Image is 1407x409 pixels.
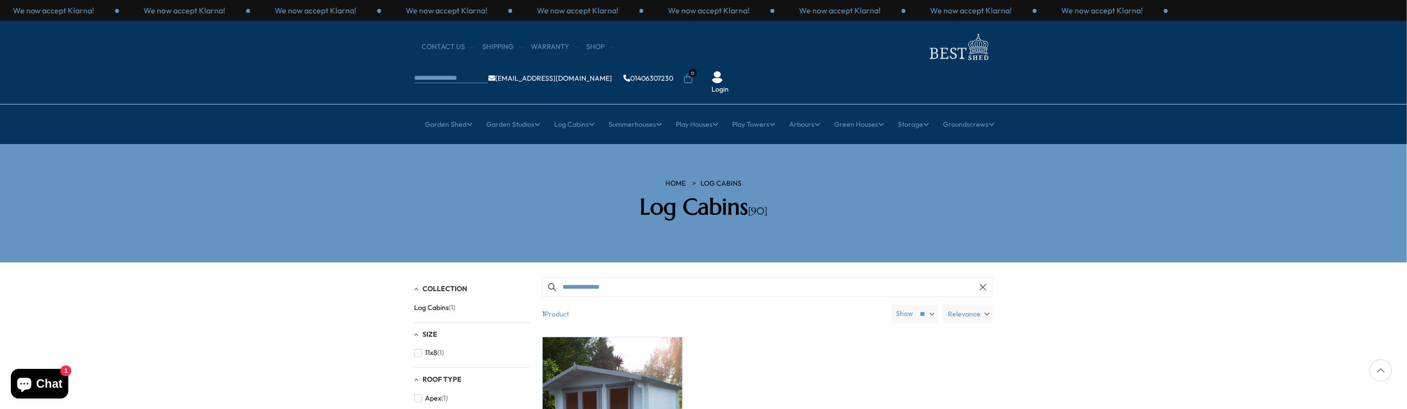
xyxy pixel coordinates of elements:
[119,5,250,16] div: 2 / 3
[943,305,993,323] label: Relevance
[609,112,662,137] a: Summerhouses
[482,42,523,52] a: Shipping
[13,5,94,16] p: We now accept Klarna!
[275,5,357,16] p: We now accept Klarna!
[542,277,993,297] input: Search products
[701,179,742,189] a: Log Cabins
[425,112,472,137] a: Garden Shed
[513,5,644,16] div: 2 / 3
[144,5,226,16] p: We now accept Klarna!
[775,5,906,16] div: 1 / 3
[406,5,488,16] p: We now accept Klarna!
[834,112,884,137] a: Green Houses
[799,5,881,16] p: We now accept Klarna!
[538,305,888,323] span: Product
[711,71,723,83] img: User Icon
[623,75,673,82] a: 01406307230
[563,194,844,220] h2: Log Cabins
[422,42,475,52] a: CONTACT US
[644,5,775,16] div: 3 / 3
[689,69,697,77] span: 0
[1037,5,1168,16] div: 3 / 3
[732,112,775,137] a: Play Towers
[665,179,686,189] a: HOME
[488,75,612,82] a: [EMAIL_ADDRESS][DOMAIN_NAME]
[898,112,929,137] a: Storage
[668,5,750,16] p: We now accept Klarna!
[896,309,914,319] label: Show
[711,85,729,95] a: Login
[422,284,467,293] span: Collection
[676,112,718,137] a: Play Houses
[748,205,767,217] span: [90]
[422,330,437,339] span: Size
[906,5,1037,16] div: 2 / 3
[789,112,820,137] a: Arbours
[437,349,444,357] span: (1)
[931,5,1012,16] p: We now accept Klarna!
[8,369,71,401] inbox-online-store-chat: Shopify online store chat
[422,375,462,384] span: Roof Type
[441,394,448,403] span: (1)
[414,346,444,360] button: 11x8
[542,305,545,323] b: 1
[924,31,993,63] img: logo
[425,349,437,357] span: 11x8
[414,301,455,315] button: Log Cabins (1)
[537,5,619,16] p: We now accept Klarna!
[414,391,448,406] button: Apex
[414,304,449,312] span: Log Cabins
[586,42,614,52] a: Shop
[531,42,579,52] a: Warranty
[943,112,994,137] a: Groundscrews
[381,5,513,16] div: 1 / 3
[948,305,981,323] span: Relevance
[683,74,693,84] a: 0
[1062,5,1143,16] p: We now accept Klarna!
[554,112,595,137] a: Log Cabins
[486,112,540,137] a: Garden Studios
[250,5,381,16] div: 3 / 3
[425,394,441,403] span: Apex
[449,304,455,312] span: (1)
